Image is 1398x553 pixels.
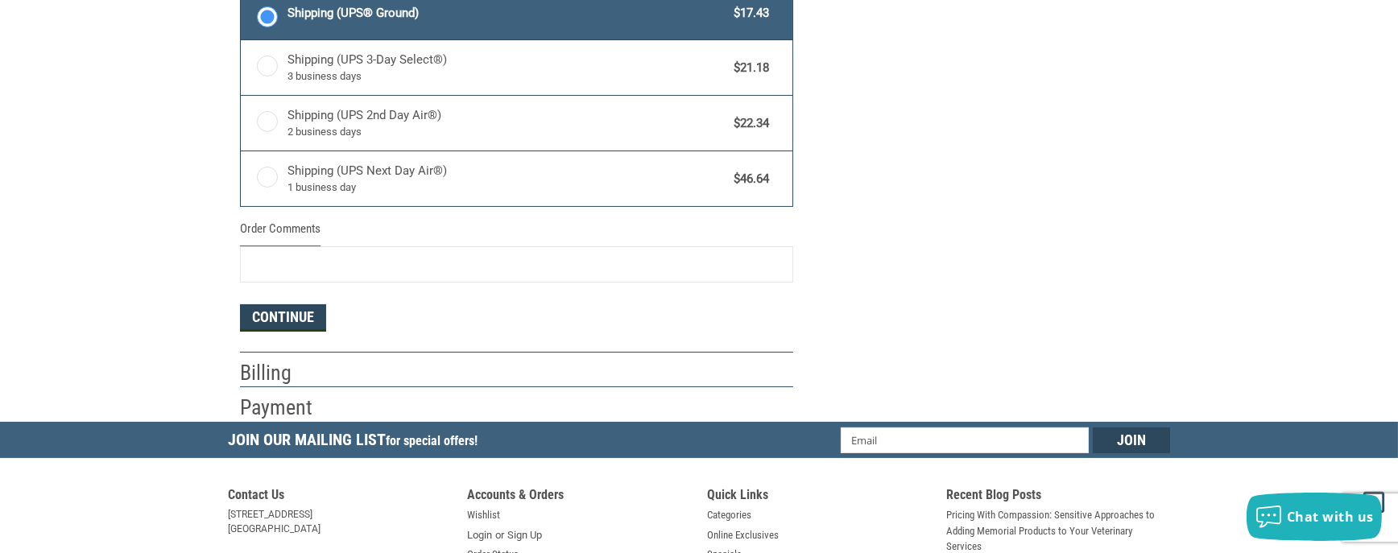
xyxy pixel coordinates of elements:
h2: Payment [240,394,334,421]
legend: Order Comments [240,220,321,246]
span: Shipping (UPS Next Day Air®) [288,162,726,196]
span: or [486,527,514,543]
input: Join [1093,427,1170,453]
a: Wishlist [467,507,500,523]
span: Shipping (UPS 3-Day Select®) [288,51,726,85]
span: Shipping (UPS 2nd Day Air®) [288,106,726,140]
a: Sign Up [507,527,542,543]
h5: Quick Links [707,487,931,507]
button: Chat with us [1247,493,1382,541]
h5: Contact Us [228,487,452,507]
h2: Billing [240,360,334,386]
h5: Recent Blog Posts [946,487,1170,507]
h5: Accounts & Orders [467,487,691,507]
span: 2 business days [288,124,726,140]
span: Chat with us [1287,508,1374,526]
span: Shipping (UPS® Ground) [288,4,726,23]
span: for special offers! [386,433,478,448]
a: Online Exclusives [707,527,779,543]
button: Continue [240,304,326,332]
span: 1 business day [288,180,726,196]
a: Categories [707,507,751,523]
span: 3 business days [288,68,726,85]
span: $21.18 [726,59,769,77]
input: Email [841,427,1090,453]
span: $17.43 [726,4,769,23]
a: Login [467,527,492,543]
span: $22.34 [726,114,769,133]
h5: Join Our Mailing List [228,422,486,463]
span: $46.64 [726,170,769,188]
